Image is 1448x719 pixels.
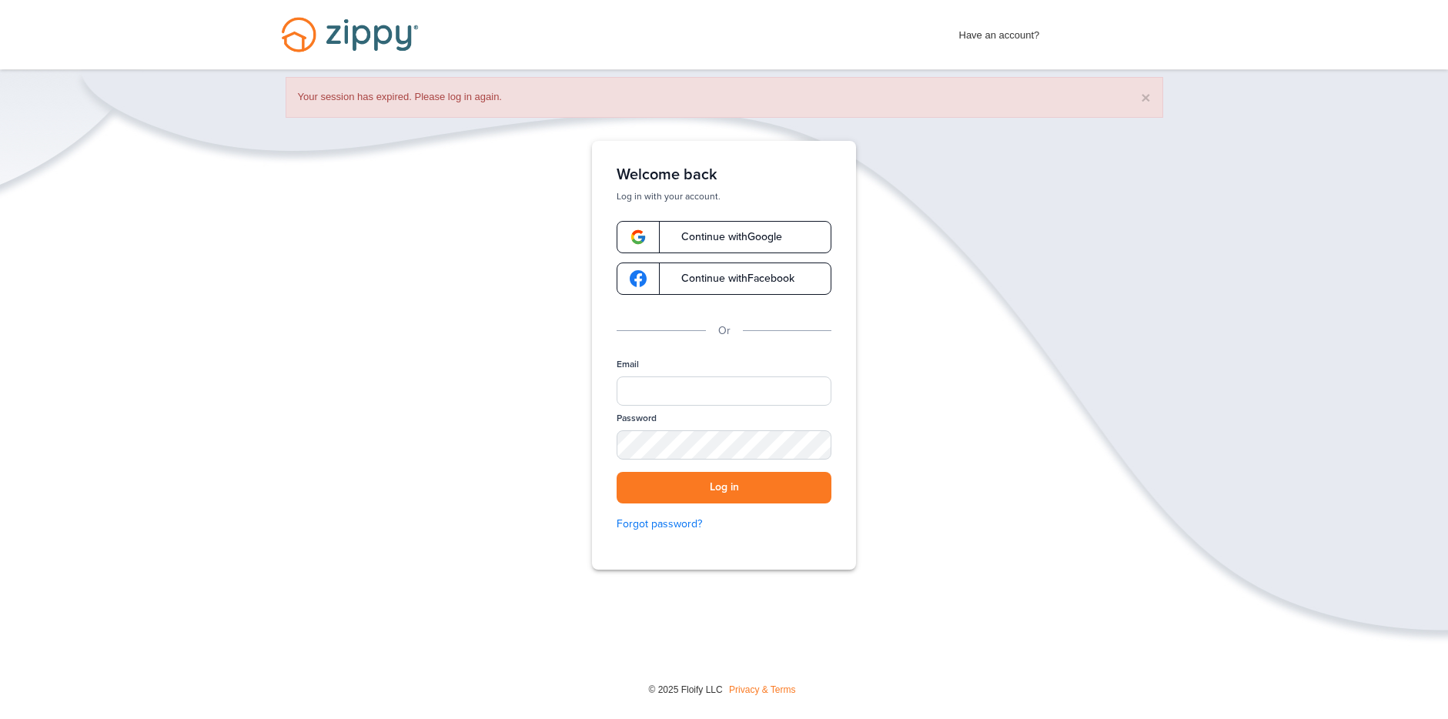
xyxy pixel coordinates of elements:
[617,376,831,406] input: Email
[648,684,722,695] span: © 2025 Floify LLC
[630,270,647,287] img: google-logo
[617,358,639,371] label: Email
[617,516,831,533] a: Forgot password?
[666,232,782,242] span: Continue with Google
[617,263,831,295] a: google-logoContinue withFacebook
[630,229,647,246] img: google-logo
[617,412,657,425] label: Password
[617,221,831,253] a: google-logoContinue withGoogle
[1141,89,1150,105] button: ×
[286,77,1163,118] div: Your session has expired. Please log in again.
[617,166,831,184] h1: Welcome back
[666,273,794,284] span: Continue with Facebook
[617,190,831,202] p: Log in with your account.
[959,19,1040,44] span: Have an account?
[729,684,795,695] a: Privacy & Terms
[617,430,831,460] input: Password
[617,472,831,503] button: Log in
[718,323,731,339] p: Or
